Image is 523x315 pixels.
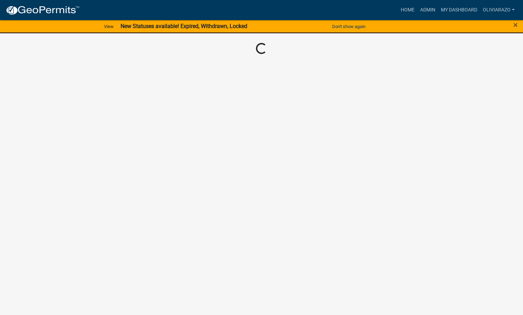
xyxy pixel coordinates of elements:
[329,21,368,32] button: Don't show again
[417,3,438,17] a: Admin
[513,21,518,29] button: Close
[480,3,517,17] a: oliviarazo
[398,3,417,17] a: Home
[438,3,480,17] a: My Dashboard
[121,23,247,29] strong: New Statuses available! Expired, Withdrawn, Locked
[513,20,518,30] span: ×
[101,21,116,32] a: View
